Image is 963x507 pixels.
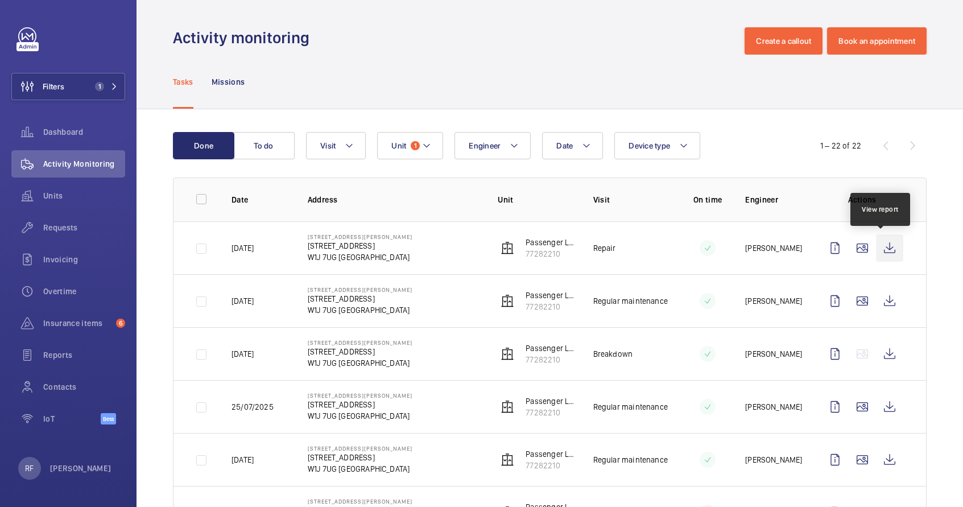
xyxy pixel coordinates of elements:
p: Regular maintenance [593,295,668,307]
p: [STREET_ADDRESS] [308,346,412,357]
button: To do [233,132,295,159]
p: 25/07/2025 [232,401,274,413]
p: Passenger Lift [526,237,575,248]
p: Address [308,194,480,205]
p: Regular maintenance [593,401,668,413]
span: Beta [101,413,116,424]
p: 77282210 [526,407,575,418]
p: Passenger Lift [526,290,575,301]
p: Passenger Lift [526,343,575,354]
p: [STREET_ADDRESS] [308,399,412,410]
button: Device type [614,132,700,159]
button: Date [542,132,603,159]
button: Done [173,132,234,159]
span: Device type [629,141,670,150]
p: [STREET_ADDRESS][PERSON_NAME] [308,445,412,452]
button: Book an appointment [827,27,927,55]
p: [STREET_ADDRESS][PERSON_NAME] [308,339,412,346]
span: Overtime [43,286,125,297]
p: W1J 7UG [GEOGRAPHIC_DATA] [308,304,412,316]
img: elevator.svg [501,347,514,361]
span: Unit [391,141,406,150]
p: [DATE] [232,454,254,465]
span: Invoicing [43,254,125,265]
p: [STREET_ADDRESS] [308,452,412,463]
p: [DATE] [232,242,254,254]
p: Tasks [173,76,193,88]
p: [PERSON_NAME] [745,242,802,254]
p: Engineer [745,194,803,205]
p: Breakdown [593,348,633,360]
p: Missions [212,76,245,88]
span: Reports [43,349,125,361]
span: Date [556,141,573,150]
button: Create a callout [745,27,823,55]
span: Dashboard [43,126,125,138]
div: View report [862,204,899,215]
span: Engineer [469,141,501,150]
span: 1 [411,141,420,150]
p: [STREET_ADDRESS][PERSON_NAME] [308,498,412,505]
span: Activity Monitoring [43,158,125,170]
p: W1J 7UG [GEOGRAPHIC_DATA] [308,252,412,263]
p: [DATE] [232,348,254,360]
p: Unit [498,194,575,205]
p: [STREET_ADDRESS][PERSON_NAME] [308,392,412,399]
span: Filters [43,81,64,92]
p: Repair [593,242,616,254]
p: [PERSON_NAME] [745,295,802,307]
img: elevator.svg [501,294,514,308]
p: Passenger Lift [526,395,575,407]
p: [STREET_ADDRESS][PERSON_NAME] [308,286,412,293]
img: elevator.svg [501,400,514,414]
img: elevator.svg [501,241,514,255]
div: 1 – 22 of 22 [820,140,861,151]
p: Date [232,194,290,205]
p: Regular maintenance [593,454,668,465]
p: W1J 7UG [GEOGRAPHIC_DATA] [308,357,412,369]
button: Engineer [454,132,531,159]
p: Visit [593,194,670,205]
p: On time [688,194,727,205]
span: Units [43,190,125,201]
span: Insurance items [43,318,111,329]
span: Visit [320,141,336,150]
p: 77282210 [526,248,575,259]
p: [PERSON_NAME] [50,463,111,474]
p: Actions [821,194,903,205]
p: [DATE] [232,295,254,307]
p: 77282210 [526,301,575,312]
p: 77282210 [526,460,575,471]
span: 1 [95,82,104,91]
p: 77282210 [526,354,575,365]
span: 6 [116,319,125,328]
span: Requests [43,222,125,233]
h1: Activity monitoring [173,27,316,48]
p: [PERSON_NAME] [745,348,802,360]
span: Contacts [43,381,125,393]
p: [PERSON_NAME] [745,454,802,465]
p: RF [25,463,34,474]
p: [PERSON_NAME] [745,401,802,413]
button: Unit1 [377,132,443,159]
button: Filters1 [11,73,125,100]
p: [STREET_ADDRESS] [308,240,412,252]
p: W1J 7UG [GEOGRAPHIC_DATA] [308,410,412,422]
img: elevator.svg [501,453,514,467]
p: [STREET_ADDRESS][PERSON_NAME] [308,233,412,240]
span: IoT [43,413,101,424]
p: [STREET_ADDRESS] [308,293,412,304]
p: W1J 7UG [GEOGRAPHIC_DATA] [308,463,412,475]
p: Passenger Lift [526,448,575,460]
button: Visit [306,132,366,159]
